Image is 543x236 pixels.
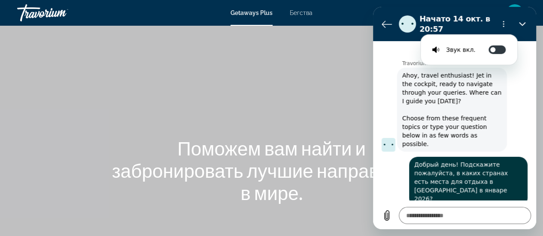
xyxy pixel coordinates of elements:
iframe: Окно обмена сообщениями [373,7,536,229]
a: Бегства [290,9,312,16]
a: Getaways Plus [231,9,273,16]
button: Меню пользователя [504,4,526,22]
h1: Поможем вам найти и забронировать лучшие направления в мире. [111,137,433,204]
a: Травориум [17,2,103,24]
